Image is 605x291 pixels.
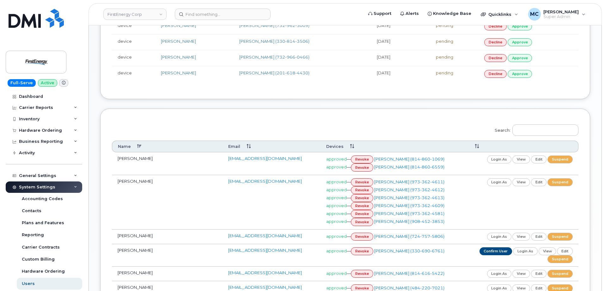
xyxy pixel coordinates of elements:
[430,66,479,82] td: pending
[547,233,573,241] a: suspend
[374,248,444,253] a: [PERSON_NAME] (330-690-6761)
[161,70,196,75] a: [PERSON_NAME]
[326,233,347,238] span: approved
[508,70,532,78] a: approve
[430,34,479,50] td: pending
[423,7,476,20] a: Knowledge Base
[547,155,573,163] a: suspend
[512,124,578,136] input: Search:
[374,285,444,290] a: [PERSON_NAME] (484-220-7021)
[508,22,532,30] a: approve
[112,34,155,50] td: device
[430,18,479,34] td: pending
[112,230,223,244] td: [PERSON_NAME]
[112,244,223,267] td: [PERSON_NAME]
[524,8,590,21] div: Marty Courter
[484,70,507,78] a: decline
[112,18,155,34] td: device
[321,244,463,267] td: —
[351,210,373,218] a: revoke
[112,152,223,175] td: [PERSON_NAME]
[371,66,430,82] td: [DATE]
[430,50,479,66] td: pending
[512,233,530,241] a: view
[351,178,373,186] a: revoke
[321,267,463,281] td: —
[326,219,347,224] span: approved
[228,156,302,161] a: [EMAIL_ADDRESS][DOMAIN_NAME]
[326,164,347,169] span: approved
[543,14,579,19] span: Super Admin
[487,233,512,241] a: login as
[239,54,309,60] a: [PERSON_NAME] (732-966-0466)
[161,39,196,44] a: [PERSON_NAME]
[371,34,430,50] td: [DATE]
[321,152,463,175] td: — —
[487,155,512,163] a: login as
[577,263,600,286] iframe: Messenger Launcher
[326,156,347,161] span: approved
[512,155,530,163] a: view
[326,179,347,184] span: approved
[433,10,471,17] span: Knowledge Base
[239,39,309,44] a: [PERSON_NAME] (330-814-3506)
[351,186,373,194] a: revoke
[351,155,373,163] a: revoke
[374,164,444,169] a: [PERSON_NAME] (814-860-6559)
[374,10,391,17] span: Support
[543,9,579,14] span: [PERSON_NAME]
[374,233,444,238] a: [PERSON_NAME] (724-757-5806)
[547,178,573,186] a: suspend
[351,194,373,202] a: revoke
[374,219,444,224] a: [PERSON_NAME] (908-452-3853)
[476,8,522,21] div: Quicklinks
[557,247,573,255] a: edit
[364,7,396,20] a: Support
[484,22,507,30] a: decline
[463,141,578,152] th: : activate to sort column ascending
[112,267,223,281] td: [PERSON_NAME]
[161,54,196,60] a: [PERSON_NAME]
[406,10,419,17] span: Alerts
[326,285,347,290] span: approved
[374,203,444,208] a: [PERSON_NAME] (973-362-4609)
[351,247,373,255] a: revoke
[531,233,547,241] a: edit
[351,163,373,171] a: revoke
[326,187,347,192] span: approved
[239,23,309,28] a: [PERSON_NAME] (732-962-3009)
[374,156,444,161] a: [PERSON_NAME] (814-860-1069)
[371,18,430,34] td: [DATE]
[351,233,373,241] a: revoke
[228,285,302,290] a: [EMAIL_ADDRESS][DOMAIN_NAME]
[326,211,347,216] span: approved
[326,195,347,200] span: approved
[223,141,321,152] th: Email: activate to sort column ascending
[228,248,302,253] a: [EMAIL_ADDRESS][DOMAIN_NAME]
[487,178,512,186] a: login as
[228,179,302,184] a: [EMAIL_ADDRESS][DOMAIN_NAME]
[491,120,578,138] label: Search:
[531,270,547,278] a: edit
[374,211,444,216] a: [PERSON_NAME] (973-362-4581)
[484,54,507,62] a: decline
[175,9,271,20] input: Find something...
[547,270,573,278] a: suspend
[531,178,547,186] a: edit
[112,175,223,230] td: [PERSON_NAME]
[351,270,373,278] a: revoke
[513,247,538,255] a: login as
[508,38,532,46] a: approve
[547,255,573,263] a: suspend
[530,10,539,18] span: MC
[512,270,530,278] a: view
[351,202,373,210] a: revoke
[112,141,223,152] th: Name: activate to sort column descending
[321,230,463,244] td: —
[487,270,512,278] a: login as
[480,247,512,255] a: confirm user
[228,233,302,238] a: [EMAIL_ADDRESS][DOMAIN_NAME]
[539,247,556,255] a: view
[374,195,444,200] a: [PERSON_NAME] (973-362-4613)
[531,155,547,163] a: edit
